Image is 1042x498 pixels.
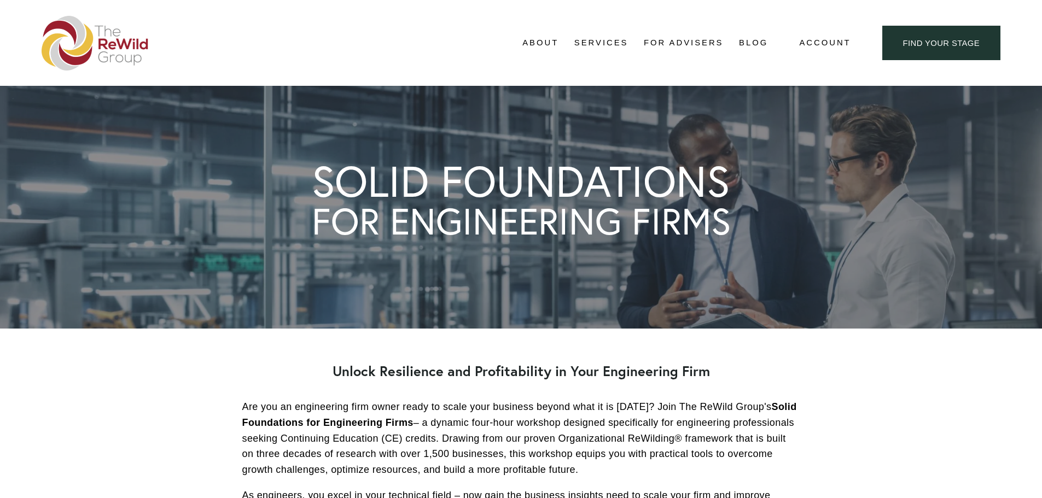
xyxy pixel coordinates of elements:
span: Services [574,36,628,50]
span: About [522,36,558,50]
h1: FOR ENGINEERING FIRMS [312,203,731,239]
a: Blog [739,35,768,51]
a: folder dropdown [574,35,628,51]
p: Are you an engineering firm owner ready to scale your business beyond what it is [DATE]? Join The... [242,399,800,478]
strong: Solid Foundations for Engineering Firms [242,401,800,428]
img: The ReWild Group [42,16,149,71]
strong: Unlock Resilience and Profitability in Your Engineering Firm [333,362,710,380]
a: folder dropdown [522,35,558,51]
h1: SOLID FOUNDATIONS [312,160,730,202]
a: Account [799,36,851,50]
a: find your stage [882,26,1000,60]
a: For Advisers [644,35,723,51]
